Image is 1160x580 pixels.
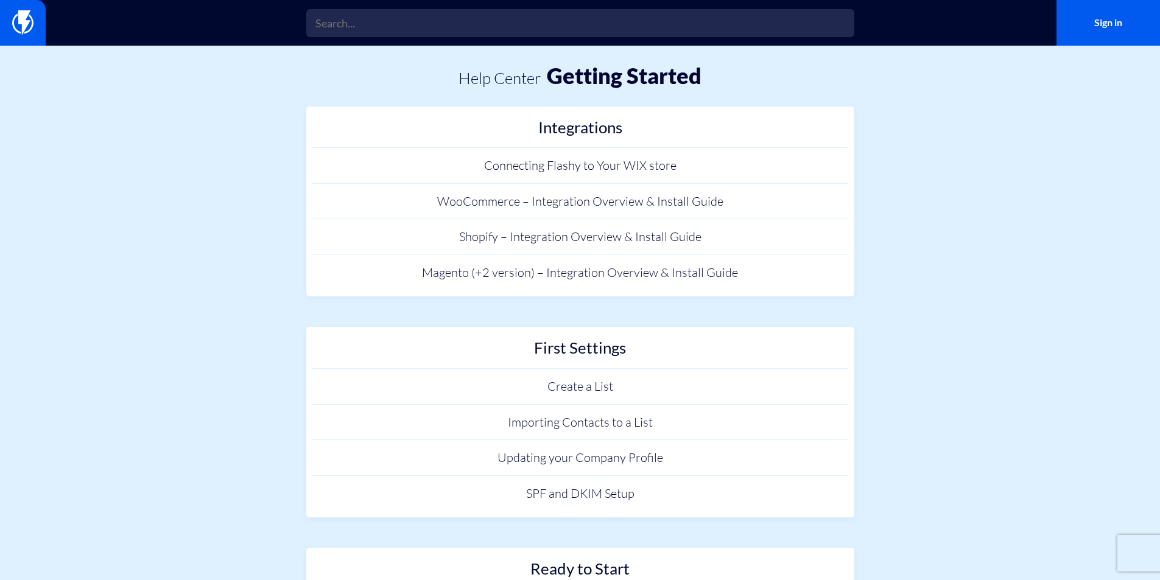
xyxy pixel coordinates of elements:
[318,339,842,363] h2: First Settings
[312,148,848,184] a: Connecting Flashy to Your WIX store
[318,119,842,142] h2: Integrations
[459,68,541,88] a: Help center
[312,184,848,220] a: WooCommerce – Integration Overview & Install Guide
[312,333,848,369] a: First Settings
[306,9,854,37] input: Search...
[312,255,848,291] a: Magento (+2 version) – Integration Overview & Install Guide
[312,405,848,441] a: Importing Contacts to a List
[312,113,848,148] a: Integrations
[312,440,848,476] a: Updating your Company Profile
[312,219,848,255] a: Shopify – Integration Overview & Install Guide
[312,476,848,512] a: SPF and DKIM Setup
[547,64,701,88] h1: Getting Started
[312,369,848,405] a: Create a List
